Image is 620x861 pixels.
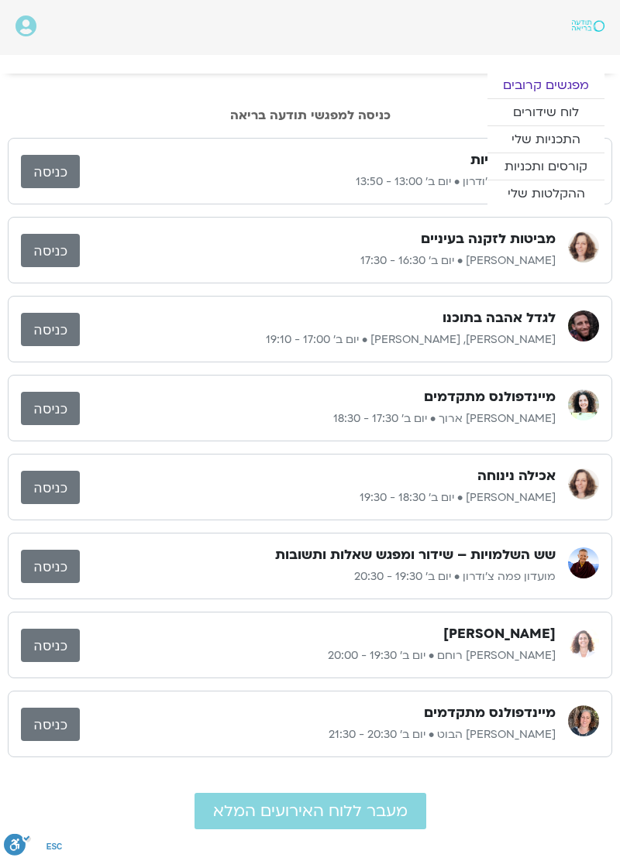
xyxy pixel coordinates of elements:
p: מועדון פמה צ'ודרון • יום ב׳ 13:00 - 13:50 [80,173,556,191]
h3: מיינדפולנס מתקדמים [424,704,556,722]
a: כניסה [21,313,80,346]
p: מועדון פמה צ'ודרון • יום ב׳ 19:30 - 20:30 [80,568,556,586]
p: [PERSON_NAME] רוחם • יום ב׳ 19:30 - 20:00 [80,647,556,665]
h3: שש השלמויות – שידור ומפגש שאלות ותשובות [275,546,556,564]
h3: לגדל אהבה בתוכנו [443,309,556,328]
img: סנדיה בר קמה, בן קמינסקי [568,310,599,341]
h3: שש השלמויות [470,151,556,170]
p: [PERSON_NAME] ארוך • יום ב׳ 17:30 - 18:30 [80,410,556,428]
a: כניסה [21,155,80,188]
a: ההקלטות שלי [487,180,604,207]
a: מעבר ללוח האירועים המלא [195,793,426,829]
a: לוח שידורים [487,99,604,125]
a: קורסים ותכניות [487,153,604,180]
h3: מביטות לזקנה בעיניים [421,230,556,249]
h3: אכילה נינוחה [477,467,556,485]
a: כניסה [21,234,80,267]
p: [PERSON_NAME] • יום ב׳ 16:30 - 17:30 [80,252,556,270]
img: נעמה כהן [568,468,599,499]
h3: [PERSON_NAME] [443,625,556,643]
img: מועדון פמה צ'ודרון [568,547,599,578]
img: עינת ארוך [568,389,599,420]
h3: מיינדפולנס מתקדמים [424,388,556,406]
img: נעמה כהן [568,232,599,262]
a: מפגשים קרובים [487,72,604,98]
a: כניסה [21,471,80,504]
p: [PERSON_NAME], [PERSON_NAME] • יום ב׳ 17:00 - 19:10 [80,331,556,349]
a: כניסה [21,392,80,425]
span: מעבר ללוח האירועים המלא [213,802,408,820]
a: התכניות שלי [487,126,604,153]
img: אורנה סמלסון רוחם [568,626,599,657]
h2: כניסה למפגשי תודעה בריאה [8,108,612,122]
p: [PERSON_NAME] הבוט • יום ב׳ 20:30 - 21:30 [80,726,556,744]
a: כניסה [21,629,80,662]
p: [PERSON_NAME] • יום ב׳ 18:30 - 19:30 [80,489,556,507]
img: ענבר שבח הבוט [568,705,599,736]
a: כניסה [21,550,80,583]
a: כניסה [21,708,80,741]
